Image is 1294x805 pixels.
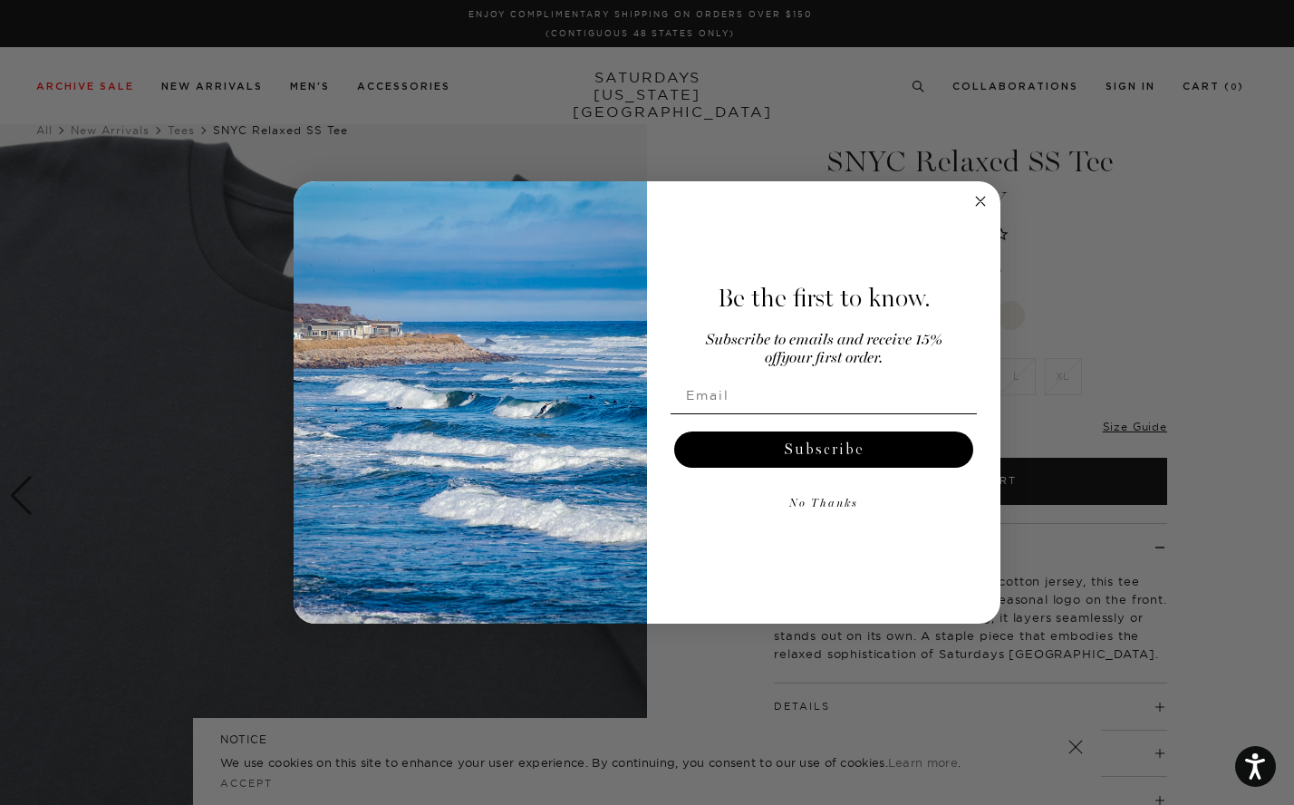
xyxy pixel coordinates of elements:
button: Subscribe [674,432,973,468]
img: underline [671,413,977,414]
span: Be the first to know. [718,283,931,314]
button: Close dialog [970,190,991,212]
button: No Thanks [671,486,977,522]
img: 125c788d-000d-4f3e-b05a-1b92b2a23ec9.jpeg [294,181,647,624]
input: Email [671,377,977,413]
span: off [765,351,781,366]
span: your first order. [781,351,883,366]
span: Subscribe to emails and receive 15% [706,333,942,348]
